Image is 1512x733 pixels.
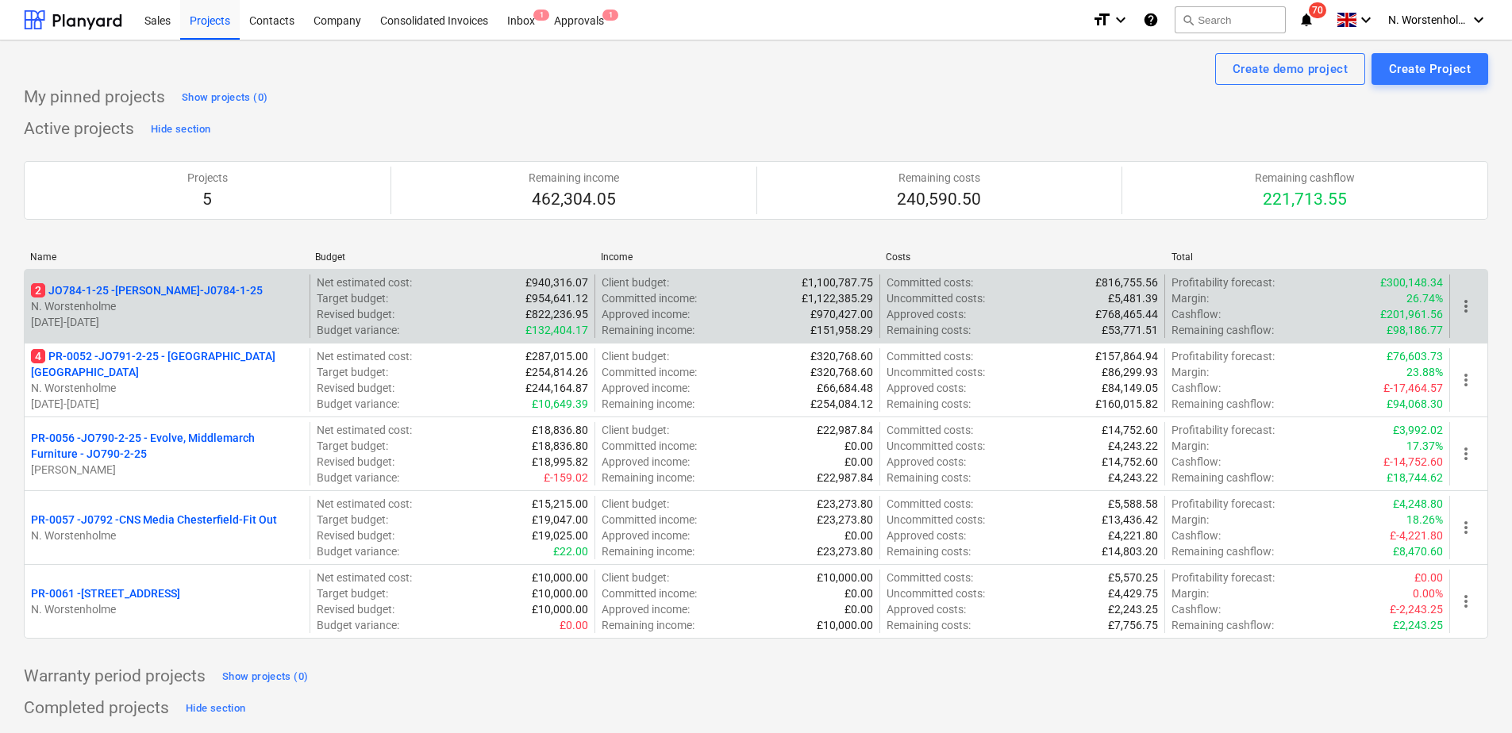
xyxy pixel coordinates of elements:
p: Client budget : [602,496,669,512]
div: Name [30,251,302,263]
p: £98,186.77 [1387,322,1443,338]
p: 26.74% [1406,290,1443,306]
p: £0.00 [1414,570,1443,585]
p: £151,958.29 [810,322,873,338]
p: £4,221.80 [1108,528,1158,543]
p: £4,243.22 [1108,470,1158,485]
p: Approved income : [602,454,690,470]
p: £160,015.82 [1095,396,1158,412]
p: [DATE] - [DATE] [31,314,303,330]
p: £970,427.00 [810,306,873,322]
p: £94,068.30 [1387,396,1443,412]
p: £201,961.56 [1380,306,1443,322]
p: Target budget : [317,290,388,306]
p: Target budget : [317,512,388,528]
p: £84,149.05 [1102,380,1158,396]
p: £3,992.02 [1393,422,1443,438]
p: £0.00 [560,617,588,633]
p: £22,987.84 [817,470,873,485]
p: Remaining cashflow : [1172,470,1274,485]
p: JO784-1-25 - [PERSON_NAME]-J0784-1-25 [31,282,263,298]
p: £23,273.80 [817,543,873,559]
p: Remaining income [529,170,619,186]
span: more_vert [1456,444,1475,463]
p: Net estimated cost : [317,496,412,512]
p: Uncommitted costs : [887,364,985,380]
span: 70 [1309,2,1326,18]
p: £4,243.22 [1108,438,1158,454]
p: 221,713.55 [1255,189,1355,211]
p: £10,000.00 [817,617,873,633]
p: £66,684.48 [817,380,873,396]
p: Approved income : [602,306,690,322]
p: Remaining cashflow : [1172,322,1274,338]
p: £10,649.39 [532,396,588,412]
p: Budget variance : [317,543,399,559]
p: £10,000.00 [817,570,873,585]
p: Revised budget : [317,454,394,470]
p: Client budget : [602,422,669,438]
p: Warranty period projects [24,666,206,688]
p: £320,768.60 [810,348,873,364]
p: £86,299.93 [1102,364,1158,380]
p: £5,570.25 [1108,570,1158,585]
p: Committed costs : [887,570,973,585]
p: N. Worstenholme [31,298,303,314]
p: Budget variance : [317,396,399,412]
p: Committed costs : [887,496,973,512]
p: Margin : [1172,290,1209,306]
p: Target budget : [317,364,388,380]
p: Approved income : [602,528,690,543]
p: Profitability forecast : [1172,496,1275,512]
p: £-159.02 [544,470,588,485]
p: 18.26% [1406,512,1443,528]
p: Budget variance : [317,617,399,633]
p: £14,752.60 [1102,422,1158,438]
p: [DATE] - [DATE] [31,396,303,412]
p: [PERSON_NAME] [31,462,303,478]
p: Committed costs : [887,274,973,290]
p: £0.00 [844,438,873,454]
p: Budget variance : [317,322,399,338]
div: Show projects (0) [182,89,267,107]
i: keyboard_arrow_down [1356,10,1375,29]
p: Margin : [1172,512,1209,528]
p: £10,000.00 [532,601,588,617]
p: N. Worstenholme [31,528,303,543]
p: Approved costs : [887,454,966,470]
p: Completed projects [24,697,169,720]
p: Net estimated cost : [317,274,412,290]
p: £1,122,385.29 [802,290,873,306]
p: Cashflow : [1172,528,1221,543]
span: more_vert [1456,370,1475,390]
p: Remaining income : [602,322,694,338]
div: Budget [315,251,587,263]
p: £76,603.73 [1387,348,1443,364]
p: Client budget : [602,274,669,290]
span: more_vert [1456,297,1475,316]
div: Hide section [186,700,245,718]
i: Knowledge base [1143,10,1159,29]
p: Client budget : [602,570,669,585]
p: £18,836.80 [532,438,588,454]
div: Create Project [1389,59,1471,79]
p: Revised budget : [317,528,394,543]
p: Margin : [1172,438,1209,454]
p: Profitability forecast : [1172,274,1275,290]
p: Cashflow : [1172,306,1221,322]
p: £0.00 [844,528,873,543]
p: Revised budget : [317,306,394,322]
span: 1 [602,10,618,21]
p: Uncommitted costs : [887,585,985,601]
span: more_vert [1456,592,1475,611]
p: £157,864.94 [1095,348,1158,364]
p: £0.00 [844,601,873,617]
p: Committed costs : [887,348,973,364]
p: Revised budget : [317,380,394,396]
p: Active projects [24,118,134,140]
p: Cashflow : [1172,380,1221,396]
p: Approved income : [602,380,690,396]
i: keyboard_arrow_down [1469,10,1488,29]
p: £5,481.39 [1108,290,1158,306]
div: PR-0056 -JO790-2-25 - Evolve, Middlemarch Furniture - JO790-2-25[PERSON_NAME] [31,430,303,478]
